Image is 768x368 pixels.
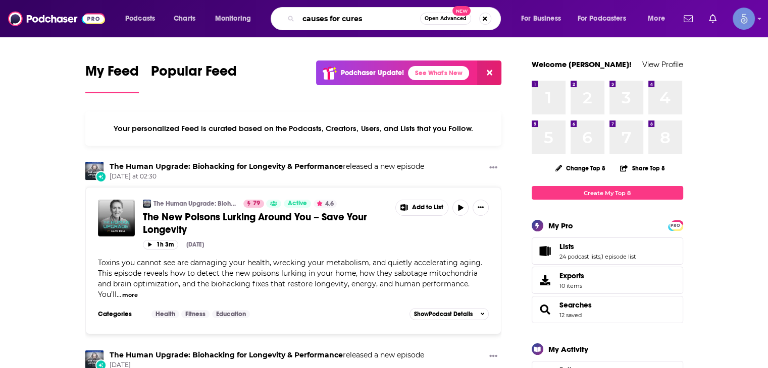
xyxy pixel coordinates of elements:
[408,66,469,80] a: See What's New
[174,12,195,26] span: Charts
[143,211,367,236] span: The New Poisons Lurking Around You – Save Your Longevity
[396,200,448,215] button: Show More Button
[485,350,501,363] button: Show More Button
[143,200,151,208] img: The Human Upgrade: Biohacking for Longevity & Performance
[578,12,626,26] span: For Podcasters
[485,162,501,174] button: Show More Button
[733,8,755,30] span: Logged in as Spiral5-G1
[559,242,574,251] span: Lists
[212,310,250,318] a: Education
[98,258,482,299] span: Toxins you cannot see are damaging your health, wrecking your metabolism, and quietly acceleratin...
[559,271,584,280] span: Exports
[548,344,588,354] div: My Activity
[559,242,636,251] a: Lists
[641,11,678,27] button: open menu
[85,111,502,146] div: Your personalized Feed is curated based on the Podcasts, Creators, Users, and Lists that you Follow.
[642,59,683,69] a: View Profile
[559,300,592,310] a: Searches
[414,311,473,318] span: Show Podcast Details
[125,12,155,26] span: Podcasts
[532,296,683,323] span: Searches
[420,13,471,25] button: Open AdvancedNew
[110,350,424,360] h3: released a new episode
[288,199,307,209] span: Active
[680,10,697,27] a: Show notifications dropdown
[532,237,683,265] span: Lists
[548,221,573,230] div: My Pro
[85,162,104,180] img: The Human Upgrade: Biohacking for Longevity & Performance
[341,69,404,77] p: Podchaser Update!
[151,310,179,318] a: Health
[98,200,135,236] img: The New Poisons Lurking Around You – Save Your Longevity
[559,312,582,319] a: 12 saved
[298,11,420,27] input: Search podcasts, credits, & more...
[532,59,632,69] a: Welcome [PERSON_NAME]!
[118,11,168,27] button: open menu
[117,290,121,299] span: ...
[452,6,471,16] span: New
[208,11,264,27] button: open menu
[243,200,264,208] a: 79
[95,171,107,182] div: New Episode
[648,12,665,26] span: More
[110,172,424,181] span: [DATE] at 02:30
[535,302,555,317] a: Searches
[600,253,601,260] span: ,
[314,200,337,208] button: 4.6
[521,12,561,26] span: For Business
[85,63,139,93] a: My Feed
[670,221,682,229] a: PRO
[670,222,682,229] span: PRO
[110,162,424,171] h3: released a new episode
[733,8,755,30] img: User Profile
[620,158,665,178] button: Share Top 8
[110,162,343,171] a: The Human Upgrade: Biohacking for Longevity & Performance
[705,10,721,27] a: Show notifications dropdown
[143,240,178,250] button: 1h 3m
[253,199,260,209] span: 79
[571,11,641,27] button: open menu
[153,200,237,208] a: The Human Upgrade: Biohacking for Longevity & Performance
[535,273,555,287] span: Exports
[98,310,143,318] h3: Categories
[601,253,636,260] a: 1 episode list
[559,282,584,289] span: 10 items
[409,308,489,320] button: ShowPodcast Details
[215,12,251,26] span: Monitoring
[532,267,683,294] a: Exports
[122,291,138,299] button: more
[167,11,201,27] a: Charts
[8,9,105,28] img: Podchaser - Follow, Share and Rate Podcasts
[280,7,510,30] div: Search podcasts, credits, & more...
[559,253,600,260] a: 24 podcast lists
[85,63,139,86] span: My Feed
[143,211,388,236] a: The New Poisons Lurking Around You – Save Your Longevity
[181,310,210,318] a: Fitness
[532,186,683,200] a: Create My Top 8
[412,204,443,211] span: Add to List
[110,350,343,359] a: The Human Upgrade: Biohacking for Longevity & Performance
[514,11,574,27] button: open menu
[473,200,489,216] button: Show More Button
[186,241,204,248] div: [DATE]
[151,63,237,93] a: Popular Feed
[425,16,467,21] span: Open Advanced
[733,8,755,30] button: Show profile menu
[151,63,237,86] span: Popular Feed
[535,244,555,258] a: Lists
[549,162,612,174] button: Change Top 8
[284,200,311,208] a: Active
